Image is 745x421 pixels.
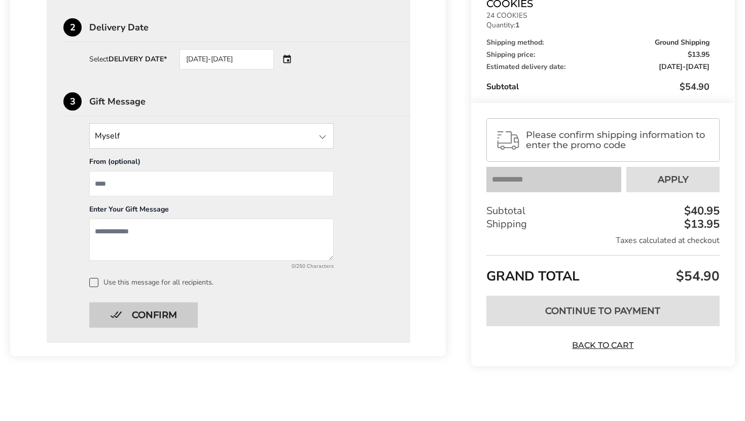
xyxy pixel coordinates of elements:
span: $54.90 [680,81,709,93]
div: Taxes calculated at checkout [486,235,720,246]
span: $13.95 [688,51,709,58]
span: Please confirm shipping information to enter the promo code [526,130,711,150]
div: Select [89,56,167,63]
span: [DATE] [659,62,683,72]
input: From [89,171,334,196]
div: 0/250 Characters [89,263,334,270]
span: Apply [658,175,689,184]
div: GRAND TOTAL [486,255,720,288]
input: State [89,123,334,149]
div: Subtotal [486,204,720,218]
div: 2 [63,18,82,37]
div: $13.95 [682,219,720,230]
span: - [659,63,709,71]
strong: 1 [515,20,519,30]
div: [DATE]-[DATE] [180,49,274,69]
label: Use this message for all recipients. [89,278,394,287]
strong: DELIVERY DATE* [109,54,167,64]
div: Shipping method: [486,39,709,46]
a: Back to Cart [567,340,638,351]
p: 24 COOKIES [486,12,709,19]
div: Delivery Date [89,23,410,32]
div: Enter Your Gift Message [89,204,334,219]
div: Shipping price: [486,51,709,58]
span: [DATE] [686,62,709,72]
div: Shipping [486,218,720,231]
div: Estimated delivery date: [486,63,709,71]
div: 3 [63,92,82,111]
p: Quantity: [486,22,709,29]
button: Continue to Payment [486,296,720,326]
div: Gift Message [89,97,410,106]
div: $40.95 [682,205,720,217]
textarea: Add a message [89,219,334,261]
button: Confirm button [89,302,198,328]
span: $54.90 [673,267,720,285]
div: Subtotal [486,81,709,93]
div: From (optional) [89,157,334,171]
span: Ground Shipping [655,39,709,46]
button: Apply [626,167,720,192]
